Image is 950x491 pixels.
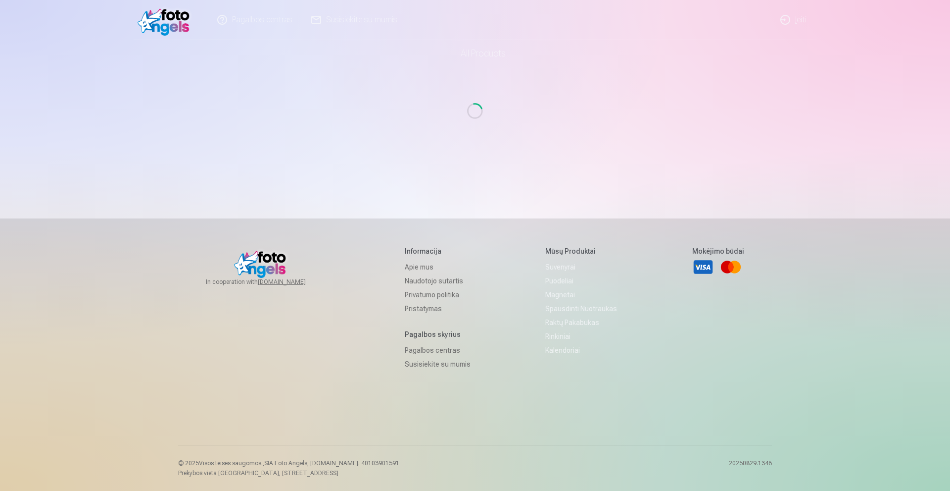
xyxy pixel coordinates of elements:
p: © 2025 Visos teisės saugomos. , [178,459,399,467]
a: Pristatymas [405,302,471,316]
a: Visa [692,256,714,278]
a: Apie mus [405,260,471,274]
a: Suvenyrai [545,260,617,274]
a: Naudotojo sutartis [405,274,471,288]
p: 20250829.1346 [729,459,772,477]
p: Prekybos vieta [GEOGRAPHIC_DATA], [STREET_ADDRESS] [178,469,399,477]
span: SIA Foto Angels, [DOMAIN_NAME]. 40103901591 [264,460,399,467]
a: [DOMAIN_NAME] [258,278,330,286]
a: Kalendoriai [545,343,617,357]
a: Raktų pakabukas [545,316,617,329]
span: In cooperation with [206,278,330,286]
a: Rinkiniai [545,329,617,343]
a: Magnetai [545,288,617,302]
a: Privatumo politika [405,288,471,302]
h5: Informacija [405,246,471,256]
a: Susisiekite su mumis [405,357,471,371]
h5: Mokėjimo būdai [692,246,744,256]
img: /v1 [138,4,194,36]
a: Pagalbos centras [405,343,471,357]
a: Mastercard [720,256,742,278]
a: Puodeliai [545,274,617,288]
h5: Pagalbos skyrius [405,329,471,339]
a: All products [433,40,518,67]
h5: Mūsų produktai [545,246,617,256]
a: Spausdinti nuotraukas [545,302,617,316]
